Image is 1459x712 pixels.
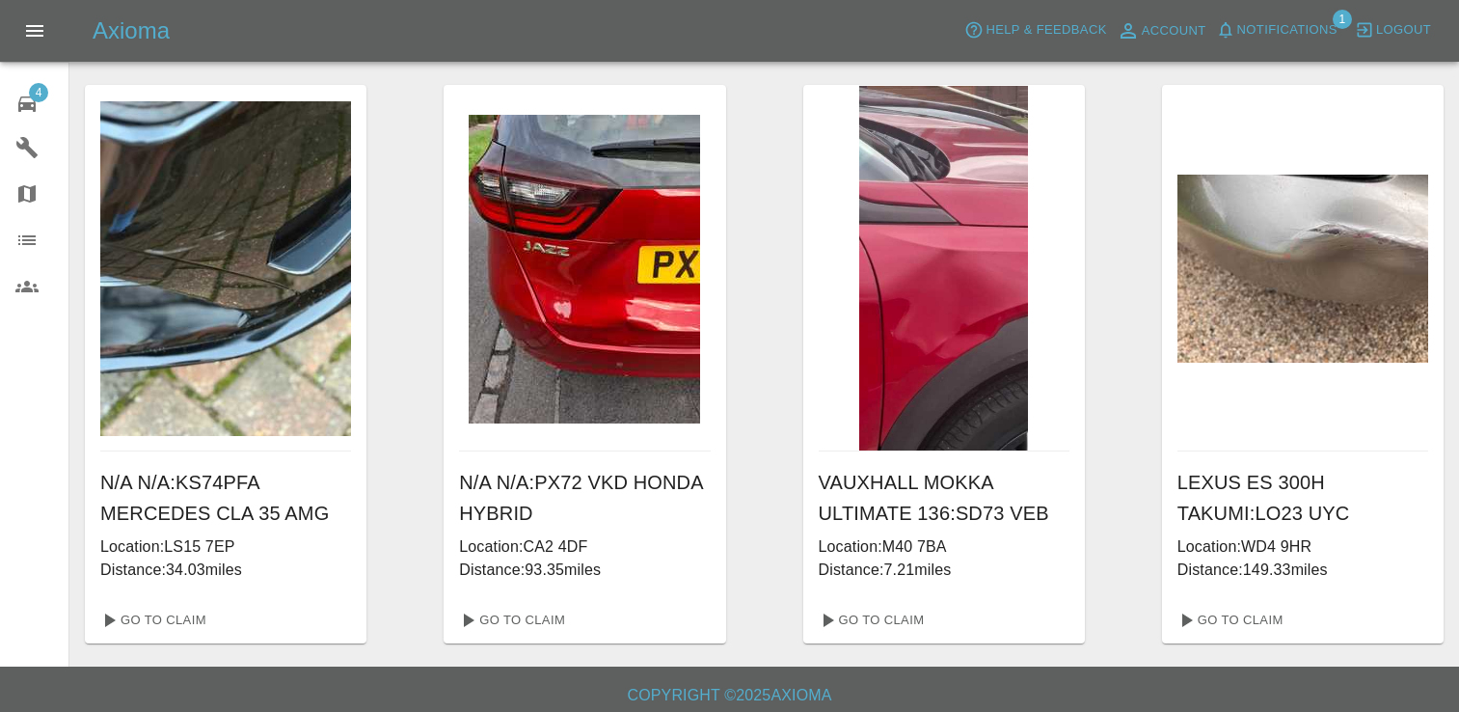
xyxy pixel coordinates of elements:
[1142,20,1206,42] span: Account
[93,605,211,636] a: Go To Claim
[100,559,351,582] p: Distance: 34.03 miles
[1376,19,1431,41] span: Logout
[986,19,1106,41] span: Help & Feedback
[100,535,351,559] p: Location: LS15 7EP
[1112,15,1211,46] a: Account
[15,682,1444,709] h6: Copyright © 2025 Axioma
[811,605,930,636] a: Go To Claim
[12,8,58,54] button: Open drawer
[1211,15,1342,45] button: Notifications
[1177,467,1428,529] h6: LEXUS ES 300H TAKUMI : LO23 UYC
[819,535,1069,559] p: Location: M40 7BA
[29,83,48,102] span: 4
[451,605,570,636] a: Go To Claim
[959,15,1111,45] button: Help & Feedback
[459,467,710,529] h6: N/A N/A : PX72 VKD HONDA HYBRID
[100,467,351,529] h6: N/A N/A : KS74PFA MERCEDES CLA 35 AMG
[1350,15,1436,45] button: Logout
[459,559,710,582] p: Distance: 93.35 miles
[819,467,1069,529] h6: VAUXHALL MOKKA ULTIMATE 136 : SD73 VEB
[93,15,170,46] h5: Axioma
[1170,605,1288,636] a: Go To Claim
[1177,559,1428,582] p: Distance: 149.33 miles
[819,559,1069,582] p: Distance: 7.21 miles
[1177,535,1428,559] p: Location: WD4 9HR
[1333,10,1352,29] span: 1
[1237,19,1337,41] span: Notifications
[459,535,710,559] p: Location: CA2 4DF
